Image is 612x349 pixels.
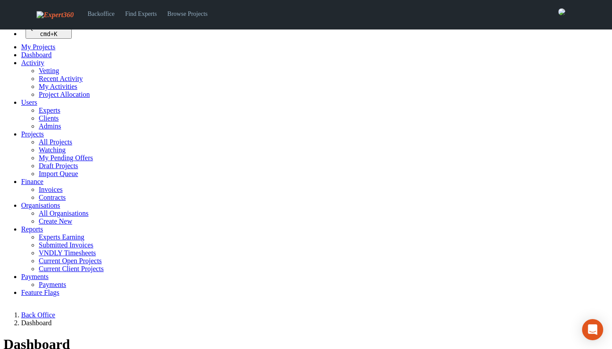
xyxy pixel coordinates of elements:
a: All Organisations [39,209,88,217]
a: Users [21,99,37,106]
a: Watching [39,146,66,154]
a: VNDLY Timesheets [39,249,96,257]
img: 0421c9a1-ac87-4857-a63f-b59ed7722763-normal.jpeg [558,8,565,15]
a: Submitted Invoices [39,241,93,249]
div: + [29,31,68,37]
a: Current Client Projects [39,265,104,272]
a: Current Open Projects [39,257,102,265]
li: Dashboard [21,319,608,327]
a: Back Office [21,311,55,319]
a: Admins [39,122,61,130]
kbd: K [54,31,57,37]
a: Feature Flags [21,289,59,296]
a: Draft Projects [39,162,78,169]
a: Contracts [39,194,66,201]
a: Projects [21,130,44,138]
button: Quick search... cmd+K [26,23,72,39]
a: Payments [21,273,48,280]
img: Expert360 [37,11,74,19]
a: Experts [39,107,60,114]
a: Payments [39,281,66,288]
a: Clients [39,114,59,122]
a: Import Queue [39,170,78,177]
a: My Activities [39,83,77,90]
a: Dashboard [21,51,52,59]
a: Reports [21,225,43,233]
a: Create New [39,217,72,225]
a: Experts Earning [39,233,85,241]
a: Activity [21,59,44,66]
a: Vetting [39,67,59,74]
div: Open Intercom Messenger [582,319,603,340]
a: Project Allocation [39,91,90,98]
a: My Projects [21,43,55,51]
a: All Projects [39,138,72,146]
a: Recent Activity [39,75,83,82]
a: Organisations [21,202,60,209]
a: My Pending Offers [39,154,93,162]
a: Invoices [39,186,63,193]
kbd: cmd [40,31,50,37]
a: Finance [21,178,44,185]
